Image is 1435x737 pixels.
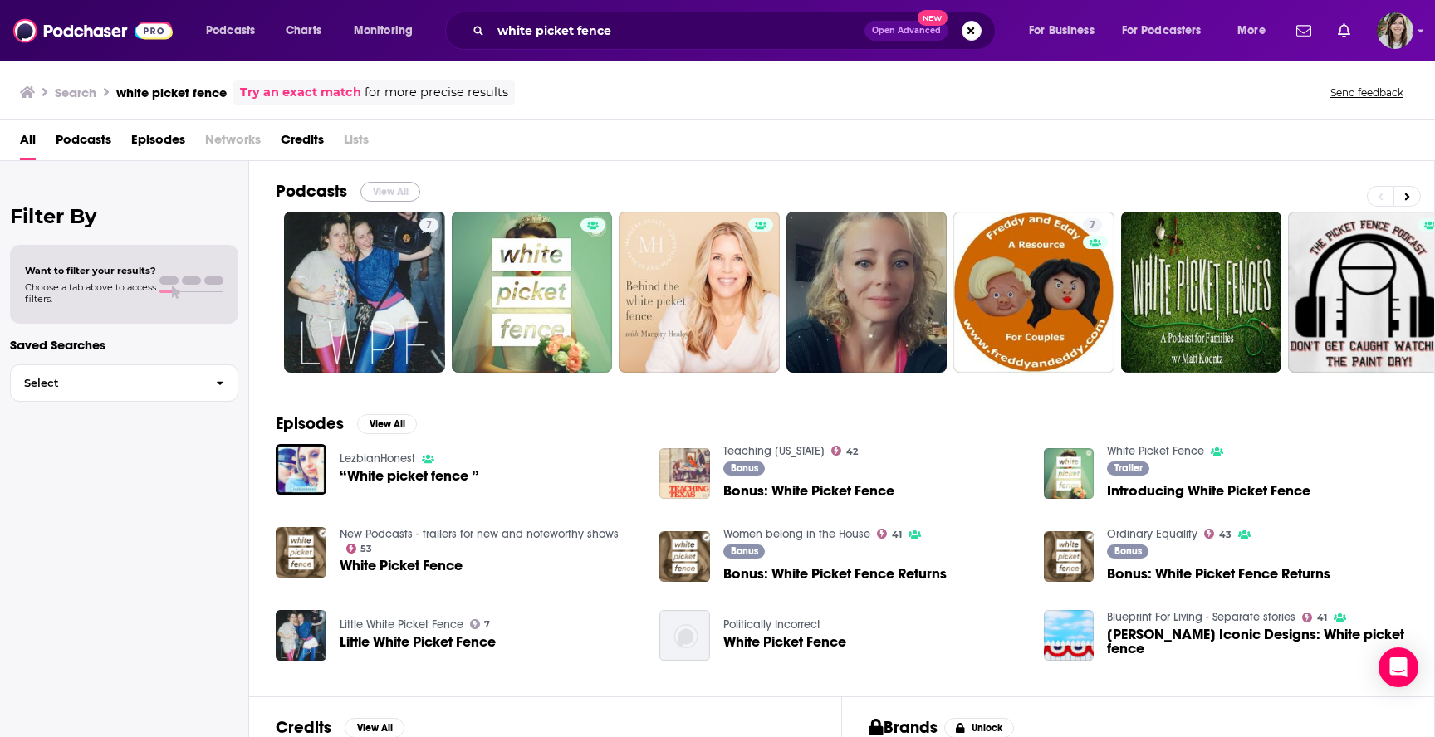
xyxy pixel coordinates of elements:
button: open menu [342,17,434,44]
p: Saved Searches [10,337,238,353]
span: 7 [484,621,490,628]
a: White Picket Fence [1107,444,1204,458]
span: More [1237,19,1266,42]
a: Little White Picket Fence [340,635,496,649]
button: Select [10,364,238,402]
span: For Business [1029,19,1095,42]
span: Select [11,378,203,388]
span: Trailer [1114,463,1143,473]
div: Search podcasts, credits, & more... [461,12,1011,50]
h2: Filter By [10,204,238,228]
span: Open Advanced [872,27,941,35]
img: Bonus: White Picket Fence Returns [1044,531,1095,582]
span: Charts [286,19,321,42]
a: Charts [275,17,331,44]
img: Little White Picket Fence [276,610,326,661]
a: Bonus: White Picket Fence [723,484,894,498]
span: Lists [344,126,369,160]
button: Show profile menu [1377,12,1413,49]
a: Women belong in the House [723,527,870,541]
a: 7 [953,212,1114,373]
a: Bonus: White Picket Fence Returns [723,567,947,581]
img: White Picket Fence [659,610,710,661]
a: New Podcasts - trailers for new and noteworthy shows [340,527,619,541]
span: Logged in as devinandrade [1377,12,1413,49]
a: 7 [419,218,438,232]
h2: Episodes [276,413,344,434]
a: Episodes [131,126,185,160]
img: White Picket Fence [276,527,326,578]
h3: white picket fence [116,85,227,100]
a: Show notifications dropdown [1290,17,1318,45]
span: Monitoring [354,19,413,42]
a: 41 [877,529,902,539]
a: Credits [281,126,324,160]
a: “White picket fence ” [276,444,326,495]
a: LezbianHonest [340,451,415,466]
div: Open Intercom Messenger [1379,647,1418,687]
button: open menu [1017,17,1115,44]
a: Introducing White Picket Fence [1107,484,1310,498]
input: Search podcasts, credits, & more... [491,17,864,44]
button: open menu [194,17,277,44]
h3: Search [55,85,96,100]
button: open menu [1226,17,1286,44]
span: Want to filter your results? [25,265,156,276]
span: For Podcasters [1122,19,1202,42]
a: All [20,126,36,160]
a: 7 [1083,218,1102,232]
a: Ordinary Equality [1107,527,1197,541]
a: PodcastsView All [276,181,420,202]
span: Networks [205,126,261,160]
img: Bonus: White Picket Fence Returns [659,531,710,582]
img: Bonus: White Picket Fence [659,448,710,499]
span: 7 [1090,217,1095,234]
a: 7 [470,619,491,629]
span: White Picket Fence [723,635,846,649]
a: 53 [346,544,373,554]
a: Show notifications dropdown [1331,17,1357,45]
button: View All [357,414,417,434]
a: Try an exact match [240,83,361,102]
img: Colin Bisset's Iconic Designs: White picket fence [1044,610,1095,661]
a: Politically Incorrect [723,617,820,632]
button: Send feedback [1325,85,1408,100]
a: Blueprint For Living - Separate stories [1107,610,1295,624]
span: 42 [846,448,858,456]
span: 53 [360,545,372,553]
img: Podchaser - Follow, Share and Rate Podcasts [13,15,173,46]
img: Introducing White Picket Fence [1044,448,1095,499]
a: White Picket Fence [340,559,463,573]
span: New [918,10,948,26]
a: Teaching Texas [723,444,825,458]
span: Podcasts [206,19,255,42]
button: open menu [1111,17,1226,44]
span: Bonus [731,463,758,473]
button: View All [360,182,420,202]
a: “White picket fence ” [340,469,479,483]
a: Podcasts [56,126,111,160]
span: 43 [1219,531,1232,539]
a: 41 [1302,613,1327,622]
span: for more precise results [365,83,508,102]
h2: Podcasts [276,181,347,202]
a: 43 [1204,529,1232,539]
span: 41 [892,531,902,539]
span: 7 [426,217,432,234]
